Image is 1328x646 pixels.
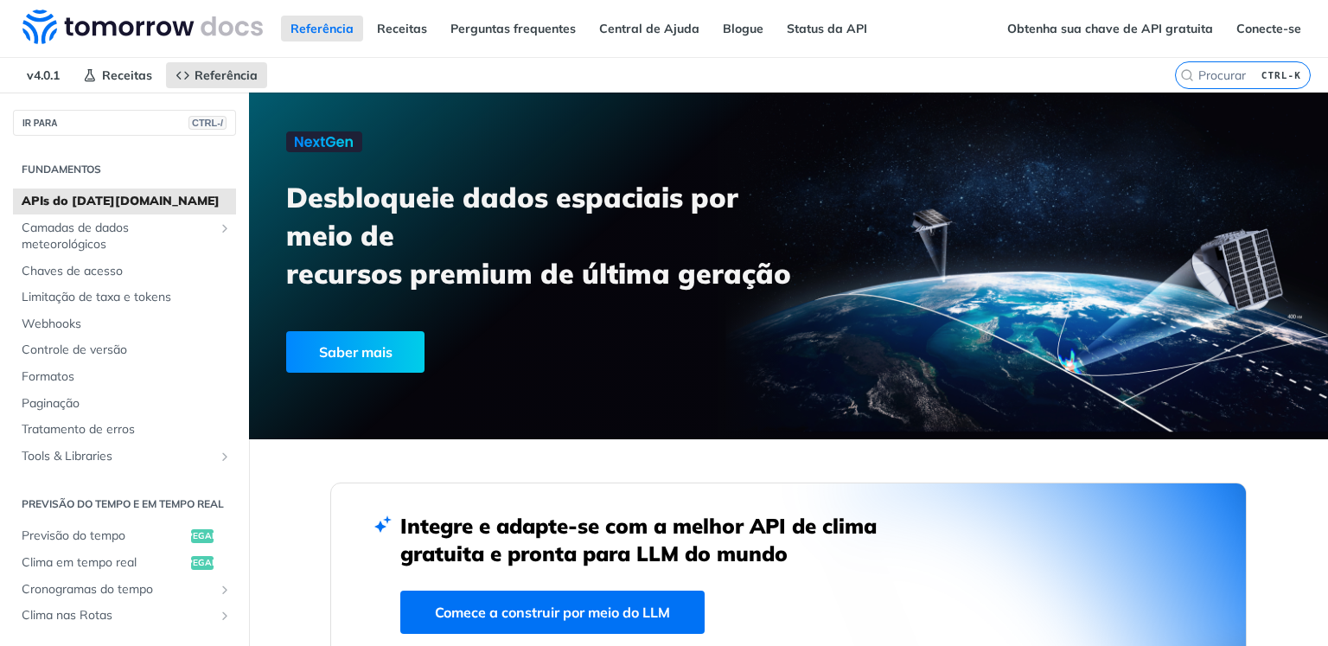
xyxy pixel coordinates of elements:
[102,67,152,83] font: Receitas
[22,448,214,465] span: Tools & Libraries
[218,583,232,597] button: Mostrar subpáginas para Cronogramas do Tempo
[166,62,267,88] a: Referência
[998,16,1223,42] a: Obtenha sua chave de API gratuita
[1257,67,1306,84] kbd: CTRL-K
[777,16,877,42] a: Status da API
[27,67,60,83] font: v4.0.1
[218,609,232,623] button: Mostrar subpáginas para Clima em Rotas
[22,581,153,597] font: Cronogramas do tempo
[713,16,773,42] a: Blogue
[22,395,80,411] font: Paginação
[22,289,171,304] font: Limitação de taxa e tokens
[22,342,127,357] font: Controle de versão
[22,118,57,128] font: IR PARA
[22,421,135,437] font: Tratamento de erros
[13,110,236,136] button: IR PARACTRL-/
[599,21,699,36] font: Central de Ajuda
[286,331,703,373] a: Saber mais
[400,513,877,566] font: Integre e adapte-se com a melhor API de clima gratuita e pronta para LLM do mundo
[1007,21,1213,36] font: Obtenha sua chave de API gratuita
[441,16,585,42] a: Perguntas frequentes
[22,368,74,384] font: Formatos
[435,604,670,621] font: Comece a construir por meio do LLM
[22,10,263,44] img: Documentação da API do clima do Tomorrow.io
[192,118,223,128] font: CTRL-/
[22,528,125,543] font: Previsão do tempo
[22,220,129,253] font: Camadas de dados meteorológicos
[13,337,236,363] a: Controle de versão
[187,557,218,568] font: pegar
[73,62,162,88] a: Receitas
[400,591,705,634] a: Comece a construir por meio do LLM
[590,16,709,42] a: Central de Ajuda
[450,21,576,36] font: Perguntas frequentes
[723,21,763,36] font: Blogue
[13,391,236,417] a: Paginação
[377,21,427,36] font: Receitas
[787,21,867,36] font: Status da API
[1236,21,1301,36] font: Conecte-se
[22,163,101,176] font: Fundamentos
[290,21,354,36] font: Referência
[286,180,738,253] font: Desbloqueie dados espaciais por meio de
[286,131,362,152] img: Próxima geração
[13,523,236,549] a: Previsão do tempopegar
[13,259,236,285] a: Chaves de acesso
[22,554,137,570] font: Clima em tempo real
[319,343,393,361] font: Saber mais
[218,450,232,464] button: Show subpages for Tools & Libraries
[187,530,218,541] font: pegar
[13,189,236,214] a: APIs do [DATE][DOMAIN_NAME]
[13,550,236,576] a: Clima em tempo realpegar
[367,16,437,42] a: Receitas
[286,256,791,291] font: recursos premium de última geração
[13,603,236,629] a: Clima nas RotasMostrar subpáginas para Clima em Rotas
[13,444,236,470] a: Tools & LibrariesShow subpages for Tools & Libraries
[13,417,236,443] a: Tratamento de erros
[281,16,363,42] a: Referência
[218,221,232,235] button: Show subpages for Weather Data Layers
[195,67,258,83] font: Referência
[1227,16,1311,42] a: Conecte-se
[13,215,236,258] a: Camadas de dados meteorológicosShow subpages for Weather Data Layers
[13,577,236,603] a: Cronogramas do tempoMostrar subpáginas para Cronogramas do Tempo
[1180,68,1194,82] svg: Procurar
[22,193,220,208] font: APIs do [DATE][DOMAIN_NAME]
[22,607,112,623] font: Clima nas Rotas
[22,316,81,331] font: Webhooks
[22,497,224,510] font: Previsão do tempo e em tempo real
[13,311,236,337] a: Webhooks
[22,263,123,278] font: Chaves de acesso
[13,364,236,390] a: Formatos
[13,285,236,310] a: Limitação de taxa e tokens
